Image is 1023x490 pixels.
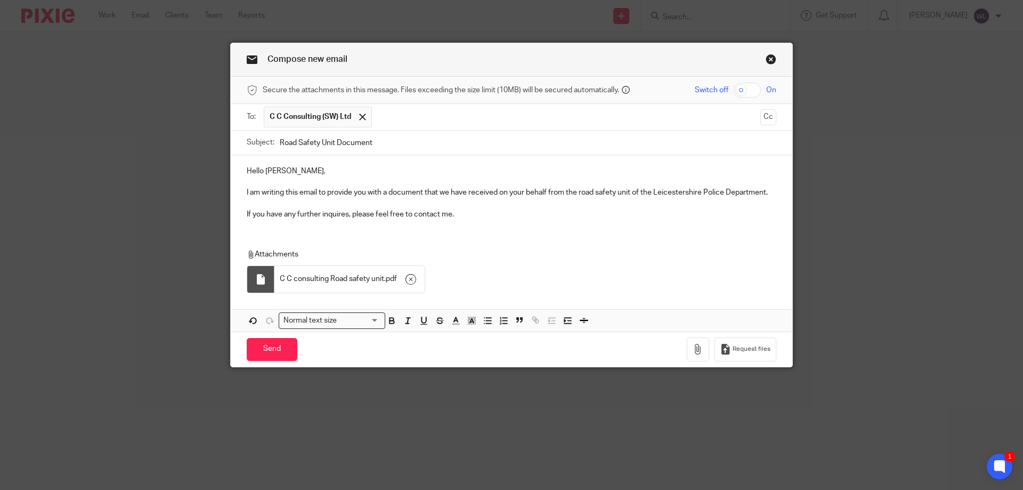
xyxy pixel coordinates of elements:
label: Subject: [247,137,274,148]
label: To: [247,111,258,122]
div: . [274,266,425,293]
span: Normal text size [281,315,339,326]
p: Hello [PERSON_NAME], [247,166,776,176]
span: Compose new email [267,55,347,63]
p: Attachments [247,249,761,260]
span: On [766,85,776,95]
button: Request files [715,338,776,362]
a: Close this dialog window [766,54,776,68]
span: C C Consulting (SW) Ltd [270,111,351,122]
input: Search for option [340,315,379,326]
p: If you have any further inquires, please feel free to contact me. [247,209,776,220]
button: Cc [760,109,776,125]
span: pdf [386,274,397,284]
span: Secure the attachments in this message. Files exceeding the size limit (10MB) will be secured aut... [263,85,619,95]
span: Switch off [695,85,728,95]
div: Search for option [279,312,385,329]
p: I am writing this email to provide you with a document that we have received on your behalf from ... [247,187,776,198]
span: Request files [733,345,770,354]
input: Send [247,338,297,361]
div: 1 [1004,451,1015,462]
span: C C consulting Road safety unit [280,274,384,284]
